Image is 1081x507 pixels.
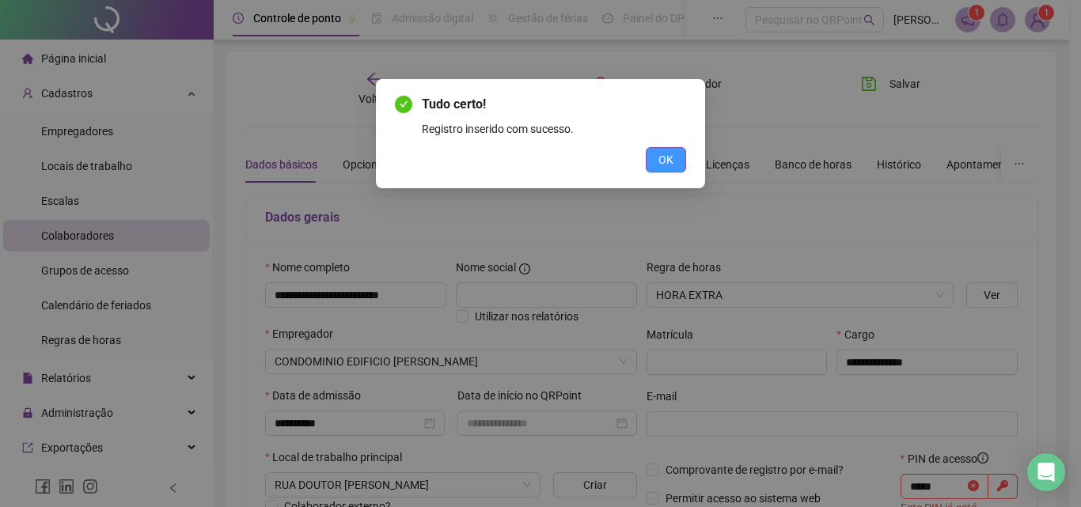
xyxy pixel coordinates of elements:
[658,151,673,168] span: OK
[1027,453,1065,491] div: Open Intercom Messenger
[395,96,412,113] span: check-circle
[422,123,574,135] span: Registro inserido com sucesso.
[422,96,486,112] span: Tudo certo!
[646,147,686,172] button: OK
